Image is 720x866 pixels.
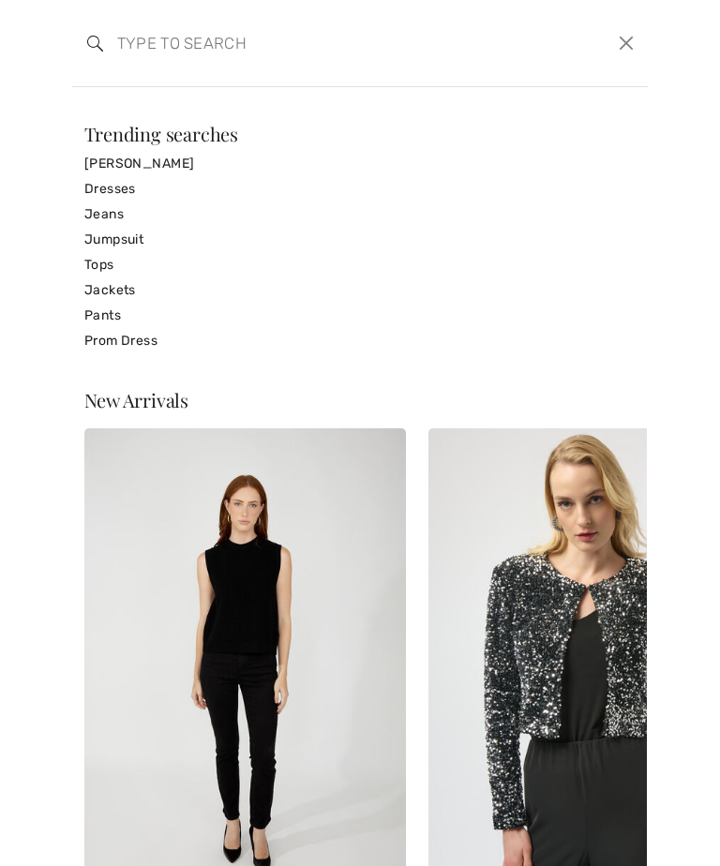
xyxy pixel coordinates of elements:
[87,36,103,52] img: search the website
[613,29,640,57] button: Close
[84,328,637,353] a: Prom Dress
[84,252,637,277] a: Tops
[84,151,637,176] a: [PERSON_NAME]
[84,277,637,303] a: Jackets
[84,176,637,202] a: Dresses
[103,15,498,71] input: TYPE TO SEARCH
[84,125,637,143] div: Trending searches
[84,303,637,328] a: Pants
[84,202,637,227] a: Jeans
[84,387,188,412] span: New Arrivals
[84,227,637,252] a: Jumpsuit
